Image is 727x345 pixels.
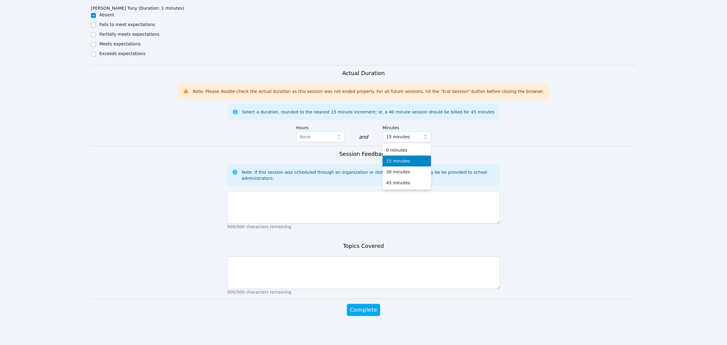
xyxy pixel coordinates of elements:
div: and [359,133,368,141]
h3: Topics Covered [343,242,384,250]
p: 500/500 characters remaining [227,289,500,295]
label: Exceeds expectations [99,51,145,56]
span: 45 minutes [386,180,410,186]
button: Complete [347,304,380,316]
div: Select a duration, rounded to the nearest 15 minute increment; ie, a 40 minute session should be ... [242,109,494,115]
label: Fails to meet expectations [99,22,155,27]
legend: [PERSON_NAME] Tuny (Duration: 1 minutes) [91,3,184,12]
ul: 15 minutes [383,143,431,189]
span: 0 minutes [386,147,407,153]
label: Partially meets expectations [99,32,160,37]
span: 15 minutes [386,133,410,140]
h3: Actual Duration [342,69,385,77]
span: 15 minutes [386,158,410,164]
span: 30 minutes [386,169,410,175]
span: Complete [350,306,377,314]
label: Absent [99,12,114,17]
button: 15 minutes [383,131,431,142]
button: None [296,131,344,142]
h3: Session Feedback [339,150,388,158]
div: Note: If this session was scheduled through an organization or district, your feedback may be be ... [242,169,495,181]
div: Note: Please double-check the actual duration as this session was not ended properly. For all fut... [193,88,544,94]
label: Hours [296,122,344,131]
span: None [300,134,311,139]
p: 500/500 characters remaining [227,224,500,230]
label: Meets expectations [99,41,141,46]
label: Minutes [383,122,431,131]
